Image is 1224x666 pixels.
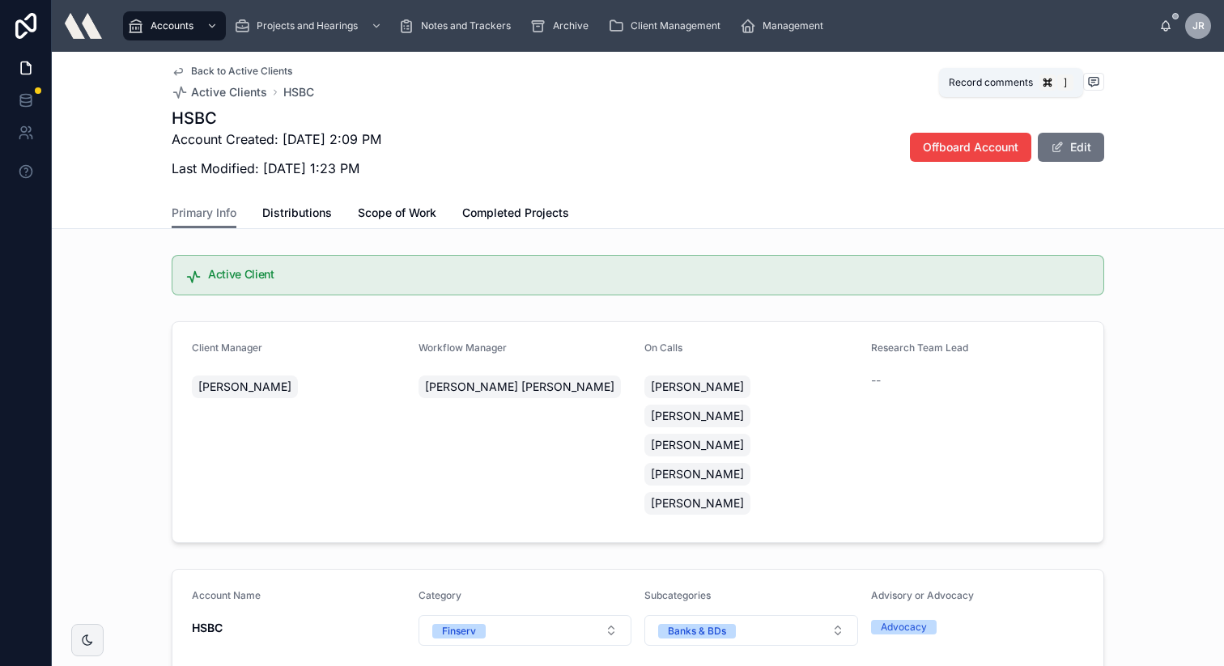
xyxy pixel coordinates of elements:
[283,84,314,100] a: HSBC
[462,198,569,231] a: Completed Projects
[763,19,823,32] span: Management
[425,379,614,395] span: [PERSON_NAME] [PERSON_NAME]
[208,269,1090,280] h5: Active Client
[262,205,332,221] span: Distributions
[651,466,744,482] span: [PERSON_NAME]
[358,198,436,231] a: Scope of Work
[192,621,223,634] strong: HSBC
[432,622,486,638] button: Unselect FINSERV
[172,84,267,100] a: Active Clients
[419,589,461,601] span: Category
[871,589,974,601] span: Advisory or Advocacy
[603,11,732,40] a: Client Management
[65,13,102,39] img: App logo
[462,205,569,221] span: Completed Projects
[871,372,881,388] span: --
[1192,19,1205,32] span: JR
[644,341,682,354] span: On Calls
[644,615,858,646] button: Select Button
[1038,133,1104,162] button: Edit
[668,624,726,638] div: Banks & BDs
[651,437,744,453] span: [PERSON_NAME]
[358,205,436,221] span: Scope of Work
[123,11,226,40] a: Accounts
[172,107,381,129] h1: HSBC
[881,620,927,634] div: Advocacy
[192,341,262,354] span: Client Manager
[151,19,193,32] span: Accounts
[644,589,711,601] span: Subcategories
[1059,76,1072,89] span: ]
[419,341,507,354] span: Workflow Manager
[631,19,720,32] span: Client Management
[442,624,476,638] div: Finserv
[525,11,600,40] a: Archive
[651,379,744,395] span: [PERSON_NAME]
[257,19,358,32] span: Projects and Hearings
[393,11,522,40] a: Notes and Trackers
[421,19,511,32] span: Notes and Trackers
[192,589,261,601] span: Account Name
[910,133,1031,162] button: Offboard Account
[191,84,267,100] span: Active Clients
[229,11,390,40] a: Projects and Hearings
[115,8,1159,44] div: scrollable content
[553,19,589,32] span: Archive
[191,65,292,78] span: Back to Active Clients
[923,139,1018,155] span: Offboard Account
[651,408,744,424] span: [PERSON_NAME]
[172,129,381,149] p: Account Created: [DATE] 2:09 PM
[871,341,968,354] span: Research Team Lead
[658,622,736,638] button: Unselect BANKS_B_DS
[949,76,1033,89] span: Record comments
[651,495,744,511] span: [PERSON_NAME]
[172,205,236,221] span: Primary Info
[198,379,291,395] span: [PERSON_NAME]
[172,65,292,78] a: Back to Active Clients
[172,198,236,229] a: Primary Info
[262,198,332,231] a: Distributions
[172,159,381,178] p: Last Modified: [DATE] 1:23 PM
[419,615,632,646] button: Select Button
[735,11,835,40] a: Management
